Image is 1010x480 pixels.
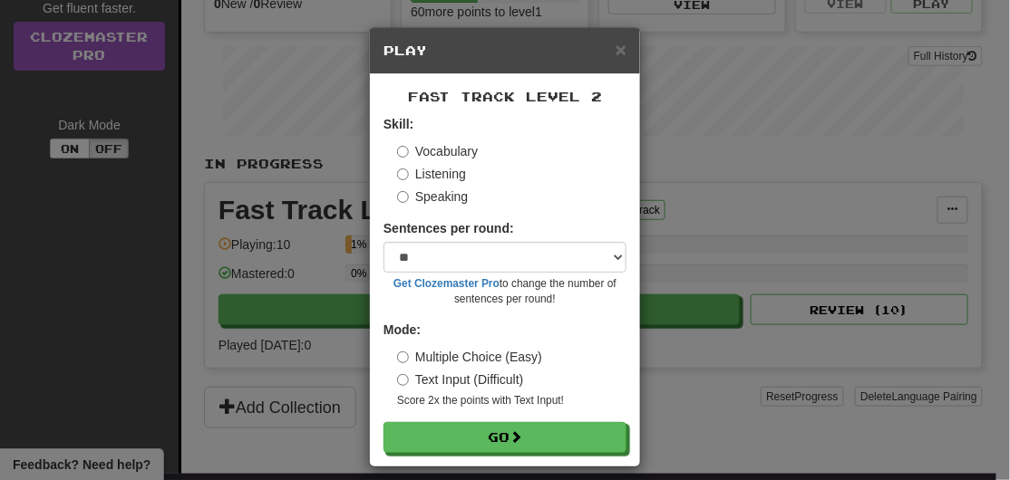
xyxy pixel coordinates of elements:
label: Multiple Choice (Easy) [397,348,542,366]
h5: Play [384,42,626,60]
input: Text Input (Difficult) [397,374,409,386]
label: Text Input (Difficult) [397,370,524,389]
small: to change the number of sentences per round! [384,276,626,307]
span: × [616,39,626,60]
button: Close [616,40,626,59]
label: Speaking [397,187,468,206]
input: Listening [397,168,409,180]
strong: Skill: [384,117,413,131]
small: Score 2x the points with Text Input ! [397,393,626,408]
input: Multiple Choice (Easy) [397,351,409,363]
span: Fast Track Level 2 [408,89,602,104]
label: Sentences per round: [384,219,514,237]
strong: Mode: [384,322,421,337]
button: Go [384,422,626,453]
input: Speaking [397,191,409,203]
label: Vocabulary [397,142,478,160]
a: Get Clozemaster Pro [393,277,500,290]
input: Vocabulary [397,146,409,158]
label: Listening [397,165,466,183]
